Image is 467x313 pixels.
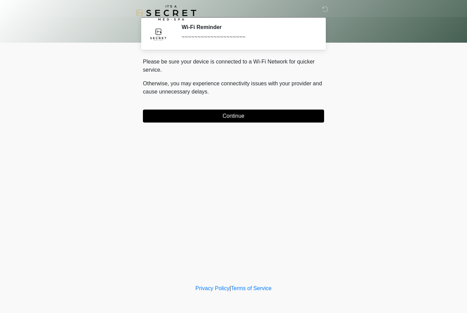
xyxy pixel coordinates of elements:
span: . [208,89,209,95]
img: Agent Avatar [148,24,169,44]
img: It's A Secret Med Spa Logo [136,5,196,20]
a: | [229,285,231,291]
p: Please be sure your device is connected to a Wi-Fi Network for quicker service. [143,58,324,74]
button: Continue [143,110,324,123]
a: Terms of Service [231,285,271,291]
h2: Wi-Fi Reminder [182,24,314,30]
a: Privacy Policy [196,285,230,291]
p: Otherwise, you may experience connectivity issues with your provider and cause unnecessary delays [143,80,324,96]
div: ~~~~~~~~~~~~~~~~~~~~ [182,33,314,41]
